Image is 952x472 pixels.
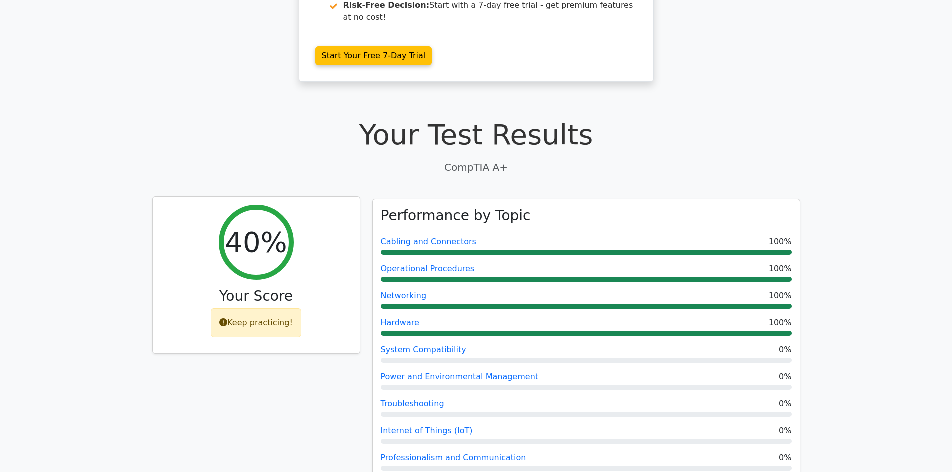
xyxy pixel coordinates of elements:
[381,426,473,435] a: Internet of Things (IoT)
[381,453,526,462] a: Professionalism and Communication
[381,207,531,224] h3: Performance by Topic
[779,398,791,410] span: 0%
[381,345,466,354] a: System Compatibility
[381,291,427,300] a: Networking
[315,46,432,65] a: Start Your Free 7-Day Trial
[381,264,475,273] a: Operational Procedures
[779,371,791,383] span: 0%
[152,118,800,151] h1: Your Test Results
[779,344,791,356] span: 0%
[152,160,800,175] p: CompTIA A+
[769,317,792,329] span: 100%
[161,288,352,305] h3: Your Score
[769,290,792,302] span: 100%
[779,452,791,464] span: 0%
[779,425,791,437] span: 0%
[381,237,476,246] a: Cabling and Connectors
[769,263,792,275] span: 100%
[225,225,287,259] h2: 40%
[769,236,792,248] span: 100%
[381,399,444,408] a: Troubleshooting
[211,308,301,337] div: Keep practicing!
[381,318,419,327] a: Hardware
[381,372,539,381] a: Power and Environmental Management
